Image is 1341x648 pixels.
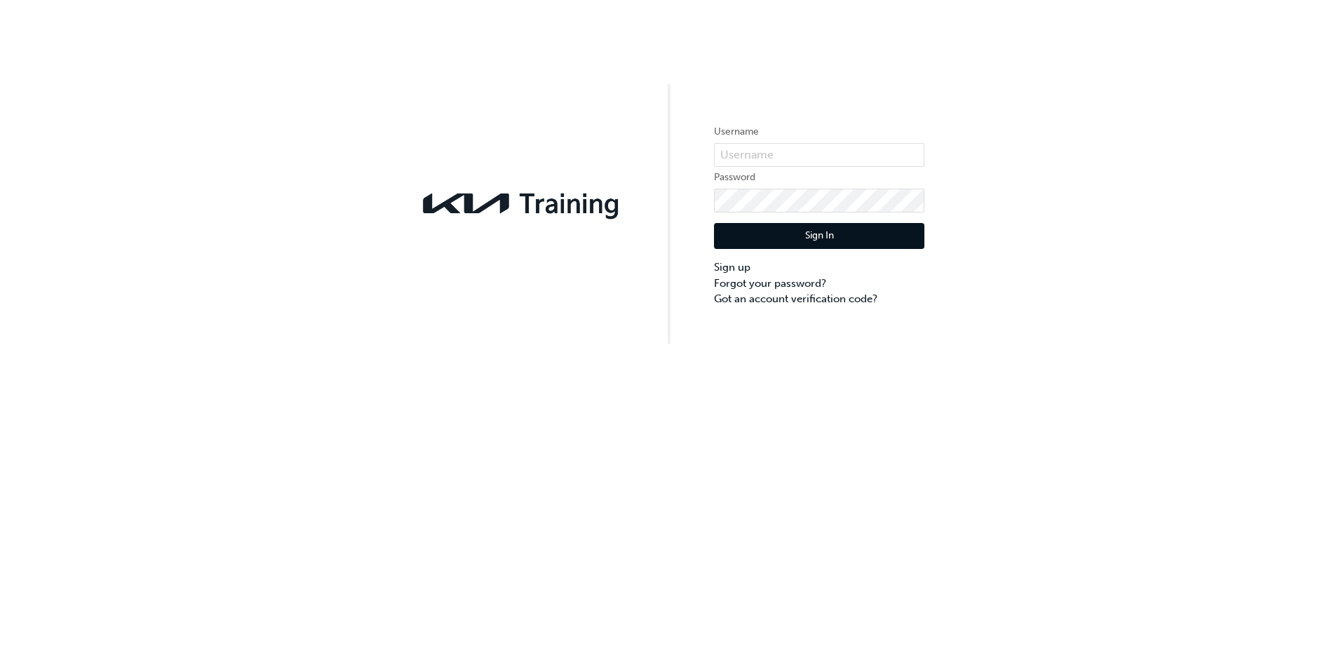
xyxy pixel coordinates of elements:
label: Username [714,123,924,140]
a: Forgot your password? [714,276,924,292]
a: Sign up [714,259,924,276]
button: Sign In [714,223,924,250]
input: Username [714,143,924,167]
label: Password [714,169,924,186]
img: kia-training [417,184,627,222]
a: Got an account verification code? [714,291,924,307]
